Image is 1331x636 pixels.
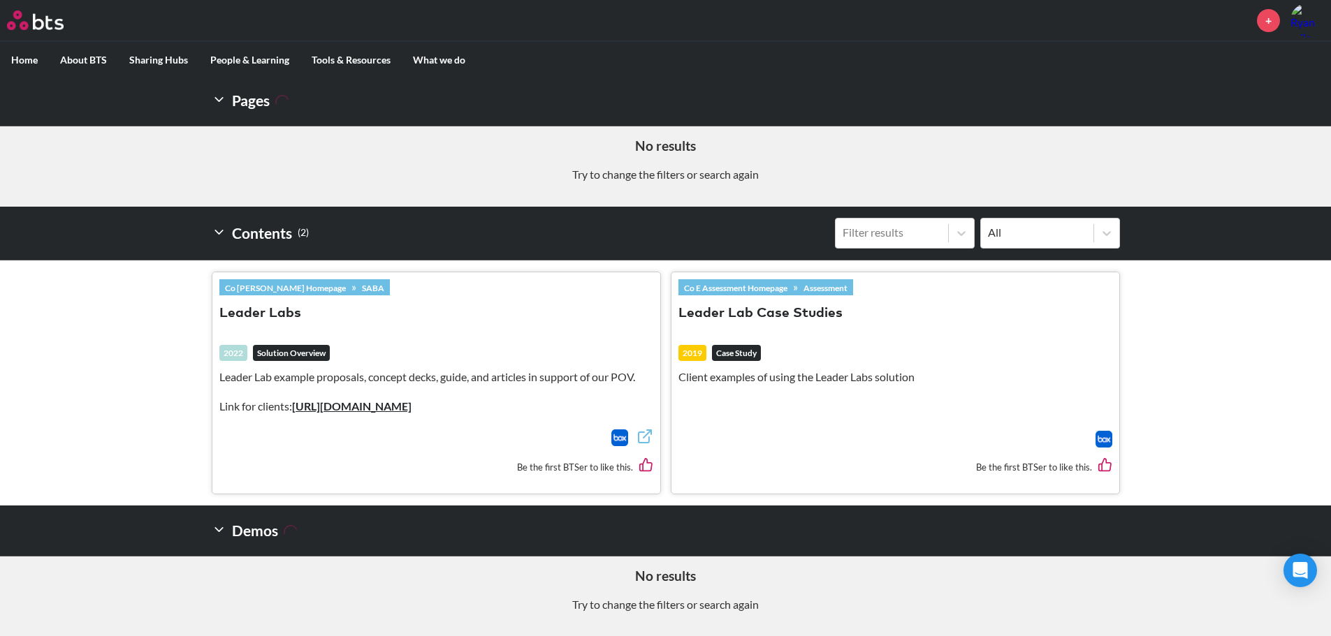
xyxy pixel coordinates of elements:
label: People & Learning [199,42,300,78]
em: Solution Overview [253,345,330,362]
div: Be the first BTSer to like this. [678,448,1112,486]
div: » [678,279,853,295]
p: Client examples of using the Leader Labs solution [678,369,1112,385]
div: All [988,225,1086,240]
small: ( 2 ) [298,223,309,242]
div: Open Intercom Messenger [1283,554,1317,587]
h2: Contents [212,218,309,249]
label: What we do [402,42,477,78]
img: Ryan Stiles [1290,3,1324,37]
a: Assessment [798,280,853,295]
a: Co [PERSON_NAME] Homepage [219,280,351,295]
div: Be the first BTSer to like this. [219,448,653,486]
div: » [219,279,390,295]
a: Profile [1290,3,1324,37]
a: [URL][DOMAIN_NAME] [292,399,412,413]
h2: Demos [212,517,298,545]
div: Filter results [843,225,941,240]
p: Try to change the filters or search again [10,597,1321,612]
h2: Pages [212,87,289,114]
label: About BTS [49,42,118,78]
label: Sharing Hubs [118,42,199,78]
h5: No results [10,567,1321,586]
button: Leader Labs [219,304,301,323]
button: Leader Lab Case Studies [678,304,843,323]
p: Leader Lab example proposals, concept decks, guide, and articles in support of our POV. [219,369,653,385]
a: Co E Assessment Homepage [678,280,793,295]
img: Box logo [1096,431,1112,448]
a: + [1257,9,1280,32]
div: 2022 [219,345,247,362]
label: Tools & Resources [300,42,402,78]
p: Link for clients: [219,399,653,414]
a: Go home [7,10,89,30]
img: BTS Logo [7,10,64,30]
em: Case Study [712,345,761,362]
a: SABA [356,280,390,295]
a: External link [637,428,653,448]
p: Try to change the filters or search again [10,167,1321,182]
h5: No results [10,137,1321,156]
img: Box logo [611,429,628,446]
div: 2019 [678,345,706,362]
a: Download file from Box [611,429,628,446]
a: Download file from Box [1096,431,1112,448]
